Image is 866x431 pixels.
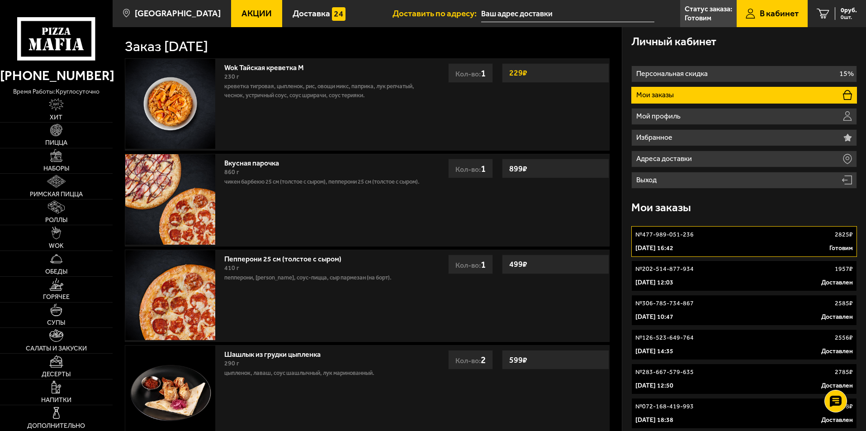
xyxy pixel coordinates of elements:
p: Персональная скидка [636,70,710,77]
span: WOK [49,243,64,249]
span: 410 г [224,264,239,272]
p: 2825 ₽ [835,230,853,239]
a: №126-523-649-7642556₽[DATE] 14:35Доставлен [631,329,857,360]
p: № 126-523-649-764 [635,333,694,342]
span: Супы [47,320,65,326]
span: Обеды [45,269,67,275]
p: 2585 ₽ [835,299,853,308]
p: № 283-667-579-635 [635,368,694,377]
p: [DATE] 12:50 [635,381,673,390]
p: Доставлен [821,347,853,356]
div: Кол-во: [448,159,493,178]
a: №202-514-877-9341957₽[DATE] 12:03Доставлен [631,260,857,291]
p: № 306-785-734-867 [635,299,694,308]
p: Готовим [829,244,853,253]
span: Напитки [41,397,71,403]
span: Салаты и закуски [26,346,87,352]
p: Доставлен [821,381,853,390]
h1: Заказ [DATE] [125,39,208,54]
p: 1957 ₽ [835,265,853,274]
p: Доставлен [821,416,853,425]
span: Дополнительно [27,423,85,429]
span: 2 [481,354,486,365]
strong: 499 ₽ [507,256,530,273]
p: [DATE] 12:03 [635,278,673,287]
p: Доставлен [821,313,853,322]
span: 1 [481,67,486,79]
h3: Мои заказы [631,202,691,213]
p: Доставлен [821,278,853,287]
span: Акции [241,9,272,18]
a: Вкусная парочка [224,156,288,167]
p: № 202-514-877-934 [635,265,694,274]
p: Выход [636,176,659,184]
p: № 477-989-051-236 [635,230,694,239]
p: [DATE] 16:42 [635,244,673,253]
p: Готовим [685,14,711,22]
img: 15daf4d41897b9f0e9f617042186c801.svg [332,7,345,21]
p: 2785 ₽ [835,368,853,377]
span: 0 руб. [841,7,857,14]
span: Роллы [45,217,67,223]
input: Ваш адрес доставки [481,5,654,22]
span: 1 [481,259,486,270]
strong: 229 ₽ [507,64,530,81]
p: Мой профиль [636,113,683,120]
span: [GEOGRAPHIC_DATA] [135,9,221,18]
p: креветка тигровая, цыпленок, рис, овощи микс, паприка, лук репчатый, чеснок, устричный соус, соус... [224,82,422,100]
span: Римская пицца [30,191,83,198]
p: Адреса доставки [636,155,694,162]
p: 15% [839,70,854,77]
strong: 599 ₽ [507,351,530,369]
span: 290 г [224,360,239,367]
p: Мои заказы [636,91,676,99]
div: Кол-во: [448,63,493,83]
p: [DATE] 10:47 [635,313,673,322]
p: цыпленок, лаваш, соус шашлычный, лук маринованный. [224,369,422,378]
span: 860 г [224,168,239,176]
p: пепперони, [PERSON_NAME], соус-пицца, сыр пармезан (на борт). [224,273,422,282]
span: Горячее [43,294,70,300]
p: 2556 ₽ [835,333,853,342]
p: Чикен Барбекю 25 см (толстое с сыром), Пепперони 25 см (толстое с сыром). [224,177,422,186]
a: №306-785-734-8672585₽[DATE] 10:47Доставлен [631,295,857,326]
span: Пицца [45,140,67,146]
span: 1 [481,163,486,174]
div: Кол-во: [448,255,493,274]
strong: 899 ₽ [507,160,530,177]
span: Десерты [42,371,71,378]
span: Доставить по адресу: [393,9,481,18]
span: 230 г [224,73,239,81]
p: Избранное [636,134,675,141]
span: 0 шт. [841,14,857,20]
span: В кабинет [760,9,799,18]
a: Wok Тайская креветка M [224,61,313,72]
a: Шашлык из грудки цыпленка [224,347,330,359]
span: улица Ушинского, 15к3 [481,5,654,22]
a: Пепперони 25 см (толстое с сыром) [224,252,350,263]
span: Хит [50,114,62,121]
h3: Личный кабинет [631,36,716,47]
span: Доставка [293,9,330,18]
p: [DATE] 14:35 [635,347,673,356]
a: №477-989-051-2362825₽[DATE] 16:42Готовим [631,226,857,257]
p: Статус заказа: [685,5,732,13]
p: [DATE] 18:38 [635,416,673,425]
p: № 072-168-419-993 [635,402,694,411]
div: Кол-во: [448,350,493,369]
a: №072-168-419-9931638₽[DATE] 18:38Доставлен [631,398,857,429]
span: Наборы [43,166,69,172]
a: №283-667-579-6352785₽[DATE] 12:50Доставлен [631,364,857,394]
